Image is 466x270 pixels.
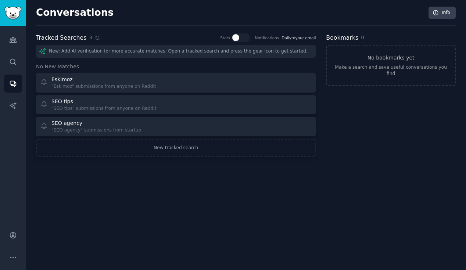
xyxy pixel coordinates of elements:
div: Stats [220,35,230,40]
a: No bookmarks yetMake a search and save useful conversations you find [326,45,456,86]
h2: Tracked Searches [36,33,86,43]
div: "Eskimoz" submissions from anyone on Reddit [51,83,156,90]
div: Make a search and save useful conversations you find [332,64,450,77]
a: SEO tips"SEO tips" submissions from anyone on Reddit [36,95,316,115]
span: 0 [361,35,364,40]
div: SEO agency [51,119,82,127]
div: Notifications [255,35,279,40]
h2: Conversations [36,7,114,19]
div: "SEO agency" submissions from startup [51,127,141,134]
span: No New Matches [36,63,79,71]
div: "SEO tips" submissions from anyone on Reddit [51,105,157,112]
a: Eskimoz"Eskimoz" submissions from anyone on Reddit [36,73,316,93]
div: Eskimoz [51,76,73,83]
div: SEO tips [51,98,73,105]
a: New tracked search [36,139,316,157]
h3: No bookmarks yet [368,54,415,62]
a: SEO agency"SEO agency" submissions from startup [36,117,316,136]
span: 3 [89,34,92,42]
a: Info [429,7,456,19]
img: GummySearch logo [4,7,21,19]
a: Dailytoyour email [282,36,316,40]
div: New: Add AI verification for more accurate matches. Open a tracked search and press the gear icon... [36,45,316,58]
h2: Bookmarks [326,33,358,43]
